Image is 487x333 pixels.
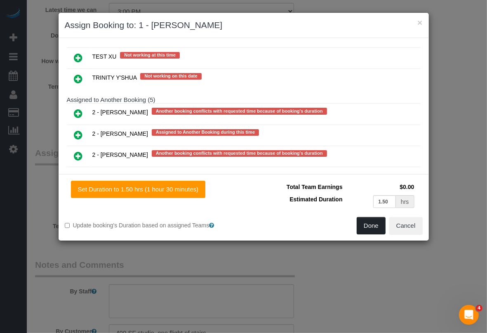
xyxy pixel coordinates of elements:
[67,97,421,104] h4: Assigned to Another Booking (5)
[65,221,238,229] label: Update booking's Duration based on assigned Teams
[92,109,148,116] span: 2 - [PERSON_NAME]
[250,181,345,193] td: Total Team Earnings
[459,305,479,325] iframe: Intercom live chat
[92,74,137,81] span: TRINITY Y'SHUA
[396,195,414,208] div: hrs
[417,18,422,27] button: ×
[389,217,423,234] button: Cancel
[71,181,206,198] button: Set Duration to 1.50 hrs (1 hour 30 minutes)
[120,52,180,59] span: Not working at this time
[140,73,201,80] span: Not working on this date
[92,151,148,158] span: 2 - [PERSON_NAME]
[92,53,117,60] span: TEST XU
[476,305,482,312] span: 4
[289,196,342,203] span: Estimated Duration
[92,130,148,137] span: 2 - [PERSON_NAME]
[152,108,327,114] span: Another booking conflicts with requested time because of booking's duration
[65,223,70,228] input: Update booking's Duration based on assigned Teams
[345,181,416,193] td: $0.00
[152,129,259,136] span: Assigned to Another Booking during this time
[152,150,327,157] span: Another booking conflicts with requested time because of booking's duration
[357,217,386,234] button: Done
[65,19,423,31] h3: Assign Booking to: 1 - [PERSON_NAME]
